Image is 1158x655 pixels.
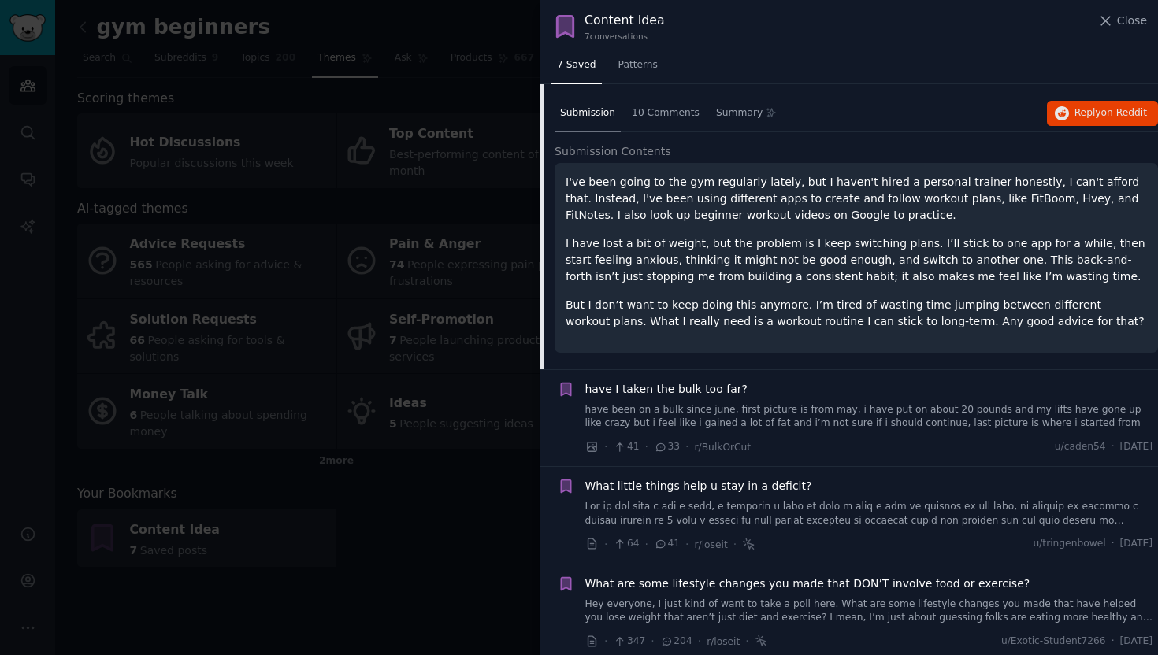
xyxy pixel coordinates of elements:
span: u/tringenbowel [1033,537,1105,551]
span: · [1112,635,1115,649]
div: Content Idea [585,11,665,31]
a: What are some lifestyle changes you made that DON’T involve food or exercise? [585,575,1030,592]
span: Summary [716,106,763,120]
span: 10 Comments [632,106,700,120]
span: Reply [1074,106,1147,120]
span: on Reddit [1101,107,1147,118]
span: r/loseit [707,636,740,647]
span: [DATE] [1120,635,1152,649]
span: · [645,536,648,553]
span: 41 [613,440,639,454]
button: Replyon Reddit [1047,101,1158,126]
span: · [604,633,607,649]
span: r/BulkOrCut [695,442,752,453]
span: r/loseit [695,539,728,550]
span: 7 Saved [557,58,596,72]
a: 7 Saved [551,53,602,85]
span: 347 [613,635,645,649]
span: · [651,633,654,649]
p: But I don’t want to keep doing this anymore. I’m tired of wasting time jumping between different ... [566,297,1147,330]
span: [DATE] [1120,537,1152,551]
span: Close [1117,13,1147,29]
span: · [645,439,648,455]
span: · [733,536,737,553]
span: 33 [654,440,680,454]
span: · [604,536,607,553]
a: Hey everyone, I just kind of want to take a poll here. What are some lifestyle changes you made t... [585,598,1153,625]
button: Close [1097,13,1147,29]
a: Patterns [613,53,663,85]
span: · [698,633,701,649]
span: · [1112,440,1115,454]
span: · [685,439,688,455]
a: have I taken the bulk too far? [585,381,748,398]
span: 41 [654,537,680,551]
span: · [685,536,688,553]
span: u/Exotic-Student7266 [1001,635,1106,649]
span: · [1112,537,1115,551]
a: Lor ip dol sita c adi e sedd, e temporin u labo et dolo m aliq e adm ve quisnos ex ull labo, ni a... [585,500,1153,527]
a: What little things help u stay in a deficit? [585,478,812,494]
span: Patterns [618,58,658,72]
div: 7 conversation s [585,31,665,42]
span: Submission Contents [555,143,671,160]
span: · [745,633,748,649]
span: · [604,439,607,455]
span: u/caden54 [1055,440,1106,454]
span: Submission [560,106,615,120]
a: have been on a bulk since june, first picture is from may, i have put on about 20 pounds and my l... [585,403,1153,431]
span: 204 [660,635,692,649]
p: I have lost a bit of weight, but the problem is I keep switching plans. I’ll stick to one app for... [566,235,1147,285]
span: 64 [613,537,639,551]
p: I've been going to the gym regularly lately, but I haven't hired a personal trainer honestly, I c... [566,174,1147,224]
span: [DATE] [1120,440,1152,454]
